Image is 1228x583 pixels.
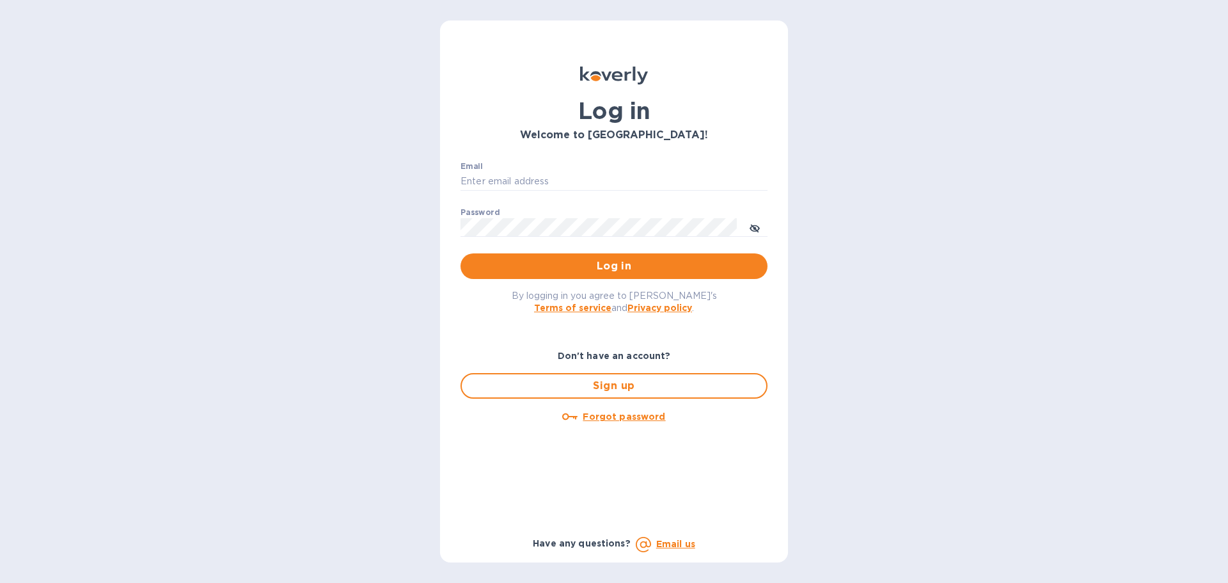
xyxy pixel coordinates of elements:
[472,378,756,394] span: Sign up
[534,303,611,313] a: Terms of service
[460,163,483,170] label: Email
[460,373,767,399] button: Sign up
[460,253,767,279] button: Log in
[471,259,757,274] span: Log in
[558,351,671,361] b: Don't have an account?
[460,129,767,141] h3: Welcome to [GEOGRAPHIC_DATA]!
[656,539,695,549] a: Email us
[533,538,631,548] b: Have any questions?
[460,209,500,216] label: Password
[512,291,717,313] span: By logging in you agree to [PERSON_NAME]'s and .
[742,214,767,240] button: toggle password visibility
[460,97,767,124] h1: Log in
[580,67,648,84] img: Koverly
[627,303,692,313] a: Privacy policy
[460,172,767,191] input: Enter email address
[583,411,665,422] u: Forgot password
